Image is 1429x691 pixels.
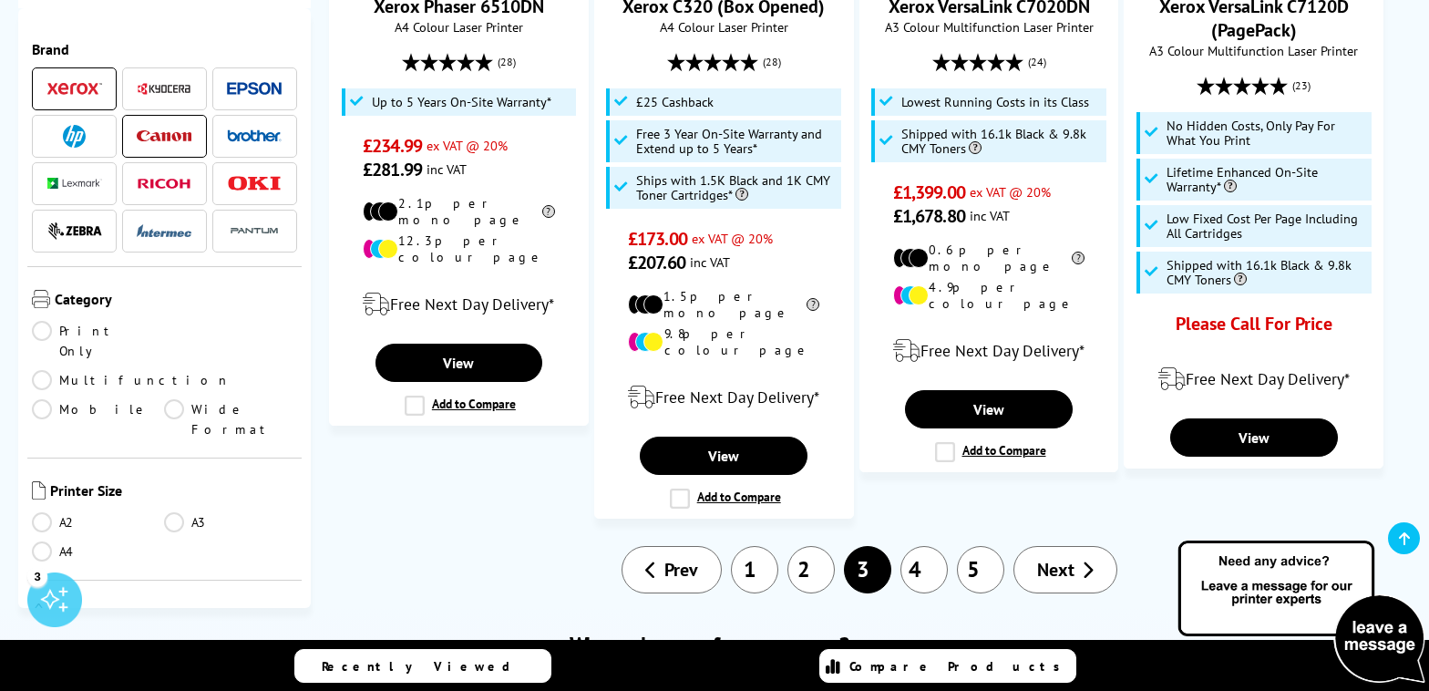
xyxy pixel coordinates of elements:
span: ex VAT @ 20% [427,137,508,154]
span: Lifetime Enhanced On-Site Warranty* [1167,165,1367,194]
img: Kyocera [137,82,191,96]
li: 2.1p per mono page [363,195,554,228]
div: 3 [27,566,47,586]
img: Printer Size [32,481,46,500]
span: (28) [498,45,516,79]
img: HP [63,125,86,148]
span: Next [1037,558,1074,582]
span: Brand [32,40,297,58]
span: Free 3 Year On-Site Warranty and Extend up to 5 Years* [636,127,837,156]
img: Zebra [47,222,102,240]
a: Mobile [32,399,164,439]
span: Shipped with 16.1k Black & 9.8k CMY Toners [901,127,1102,156]
span: inc VAT [690,253,730,271]
h2: Why buy from us? [43,631,1386,659]
span: £1,678.80 [893,204,965,228]
a: A3 [164,512,296,532]
span: ex VAT @ 20% [970,183,1051,201]
span: £281.99 [363,158,422,181]
a: Intermec [137,220,191,242]
img: Category [32,290,50,308]
a: Wide Format [164,399,296,439]
span: Printer Size [50,481,297,503]
label: Add to Compare [935,442,1046,462]
img: OKI [227,176,282,191]
div: modal_delivery [869,325,1109,376]
a: Recently Viewed [294,649,551,683]
a: Ricoh [137,172,191,195]
span: A3 Colour Multifunction Laser Printer [1134,42,1373,59]
a: Multifunction [32,370,231,390]
span: Colour or Mono [50,603,297,625]
a: Xerox [47,77,102,100]
li: 4.9p per colour page [893,279,1085,312]
a: Zebra [47,220,102,242]
a: A4 [32,541,164,562]
div: modal_delivery [604,372,844,423]
div: Please Call For Price [1158,312,1350,345]
a: View [640,437,807,475]
li: 9.8p per colour page [628,325,819,358]
span: Category [55,290,297,312]
span: Prev [664,558,698,582]
span: Lowest Running Costs in its Class [901,95,1089,109]
span: Shipped with 16.1k Black & 9.8k CMY Toners [1167,258,1367,287]
a: Compare Products [819,649,1076,683]
a: Epson [227,77,282,100]
span: (23) [1292,68,1311,103]
span: £234.99 [363,134,422,158]
a: Next [1013,546,1117,593]
label: Add to Compare [405,396,516,416]
img: Open Live Chat window [1174,538,1429,687]
span: £173.00 [628,227,687,251]
span: inc VAT [427,160,467,178]
span: £25 Cashback [636,95,714,109]
a: Lexmark [47,172,102,195]
span: inc VAT [970,207,1010,224]
span: Compare Products [849,658,1070,675]
span: (28) [763,45,781,79]
a: Print Only [32,321,164,361]
a: A2 [32,512,164,532]
a: Brother [227,125,282,148]
li: 12.3p per colour page [363,232,554,265]
a: Prev [622,546,722,593]
li: 1.5p per mono page [628,288,819,321]
span: (24) [1028,45,1046,79]
a: Pantum [227,220,282,242]
a: OKI [227,172,282,195]
a: View [375,344,542,382]
div: modal_delivery [1134,354,1373,405]
span: ex VAT @ 20% [692,230,773,247]
label: Add to Compare [670,489,781,509]
span: £1,399.00 [893,180,965,204]
span: A3 Colour Multifunction Laser Printer [869,18,1109,36]
a: Kyocera [137,77,191,100]
span: £207.60 [628,251,685,274]
img: Canon [137,130,191,142]
img: Lexmark [47,178,102,189]
a: View [905,390,1072,428]
a: 2 [787,546,835,593]
span: No Hidden Costs, Only Pay For What You Print [1167,119,1367,148]
span: Recently Viewed [322,658,529,675]
img: Xerox [47,82,102,95]
img: Epson [227,82,282,96]
a: Canon [137,125,191,148]
img: Brother [227,129,282,142]
img: Pantum [227,220,282,242]
span: A4 Colour Laser Printer [339,18,579,36]
li: 0.6p per mono page [893,242,1085,274]
span: Low Fixed Cost Per Page Including All Cartridges [1167,211,1367,241]
img: Ricoh [137,179,191,189]
div: modal_delivery [339,279,579,330]
a: 5 [957,546,1004,593]
span: Up to 5 Years On-Site Warranty* [372,95,551,109]
a: HP [47,125,102,148]
span: A4 Colour Laser Printer [604,18,844,36]
span: Ships with 1.5K Black and 1K CMY Toner Cartridges* [636,173,837,202]
a: 1 [731,546,778,593]
a: View [1170,418,1337,457]
img: Intermec [137,224,191,237]
a: 4 [900,546,948,593]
